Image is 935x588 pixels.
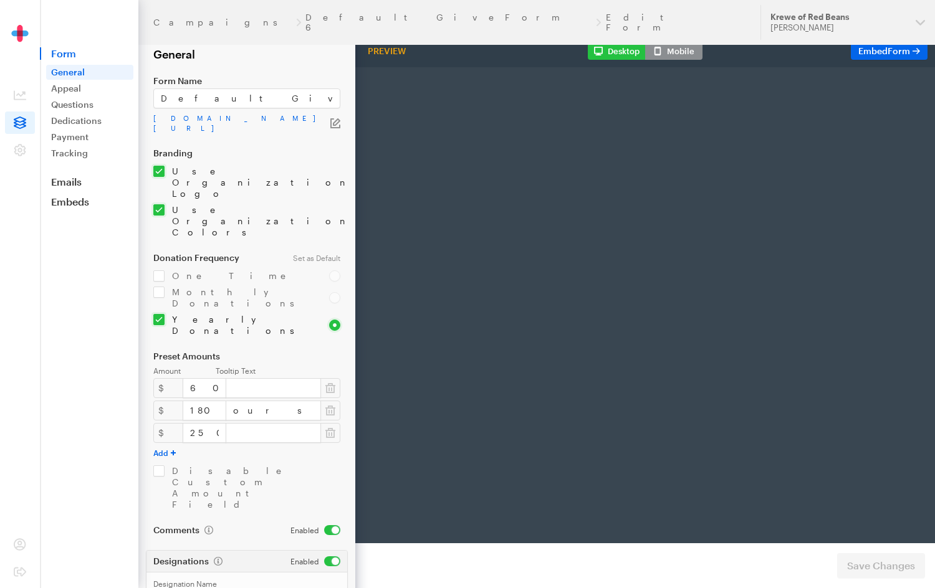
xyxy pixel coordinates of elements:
[153,556,276,566] div: Designations
[153,448,176,458] button: Add
[46,97,133,112] a: Questions
[40,196,138,208] a: Embeds
[153,76,340,86] label: Form Name
[46,146,133,161] a: Tracking
[363,45,411,57] div: Preview
[165,204,340,238] label: Use Organization Colors
[888,45,910,56] span: Form
[46,81,133,96] a: Appeal
[760,5,935,40] button: Krewe of Red Beans [PERSON_NAME]
[153,525,213,535] label: Comments
[770,22,906,33] div: [PERSON_NAME]
[153,401,183,420] div: $
[305,12,591,32] a: Default GiveForm 6
[46,65,133,80] a: General
[216,366,340,376] label: Tooltip Text
[165,166,340,199] label: Use Organization Logo
[285,253,348,263] div: Set as Default
[46,113,133,128] a: Dedications
[153,253,278,263] label: Donation Frequency
[40,176,138,188] a: Emails
[153,47,340,61] h2: General
[645,42,702,60] button: Mobile
[153,148,340,158] label: Branding
[40,47,138,60] span: Form
[851,42,928,60] a: EmbedForm
[153,366,216,376] label: Amount
[153,17,291,27] a: Campaigns
[153,378,183,398] div: $
[153,113,330,133] a: [DOMAIN_NAME][URL]
[858,45,910,56] span: Embed
[153,351,340,361] label: Preset Amounts
[153,423,183,443] div: $
[770,12,906,22] div: Krewe of Red Beans
[46,130,133,145] a: Payment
